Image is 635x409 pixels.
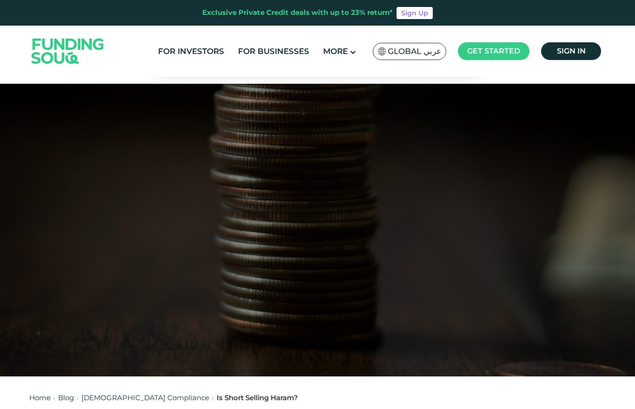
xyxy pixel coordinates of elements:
span: Sign in [557,47,586,55]
span: Get started [467,47,520,55]
a: For Investors [156,44,226,59]
img: SA Flag [378,47,386,55]
a: Blog [58,393,74,402]
a: [DEMOGRAPHIC_DATA] Compliance [81,393,209,402]
a: Sign in [541,42,601,60]
a: Sign Up [397,7,433,19]
div: Is Short Selling Haram? [217,393,298,403]
span: More [323,47,348,56]
a: Home [29,393,51,402]
span: Global عربي [388,46,441,57]
img: Logo [22,27,113,74]
a: For Businesses [236,44,311,59]
div: Exclusive Private Credit deals with up to 23% return* [202,7,393,18]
